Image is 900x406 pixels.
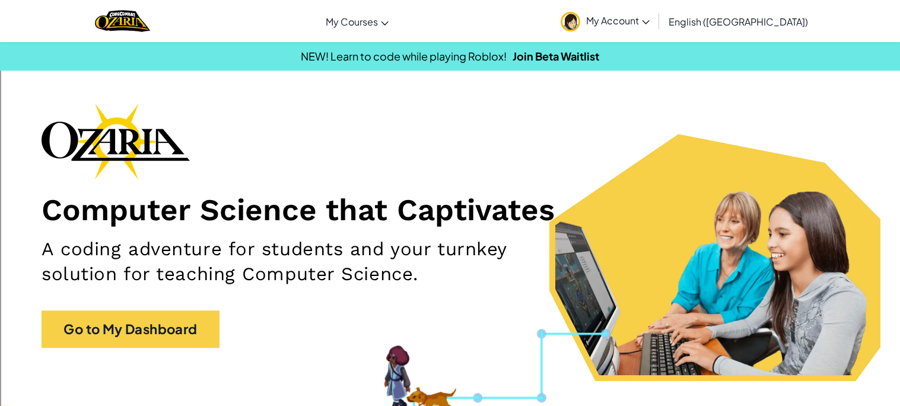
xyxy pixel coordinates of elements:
[95,9,150,33] a: Ozaria by CodeCombat logo
[42,103,190,179] img: Ozaria branding logo
[326,15,378,28] span: My Courses
[555,2,656,40] a: My Account
[513,49,599,63] a: Join Beta Waitlist
[320,5,395,37] a: My Courses
[42,237,589,287] h2: A coding adventure for students and your turnkey solution for teaching Computer Science.
[663,5,814,37] a: English ([GEOGRAPHIC_DATA])
[669,15,808,28] span: English ([GEOGRAPHIC_DATA])
[42,310,220,348] a: Go to My Dashboard
[561,12,580,31] img: avatar
[586,14,650,27] span: My Account
[42,191,858,228] h1: Computer Science that Captivates
[301,49,507,63] span: NEW! Learn to code while playing Roblox!
[95,9,150,33] img: Home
